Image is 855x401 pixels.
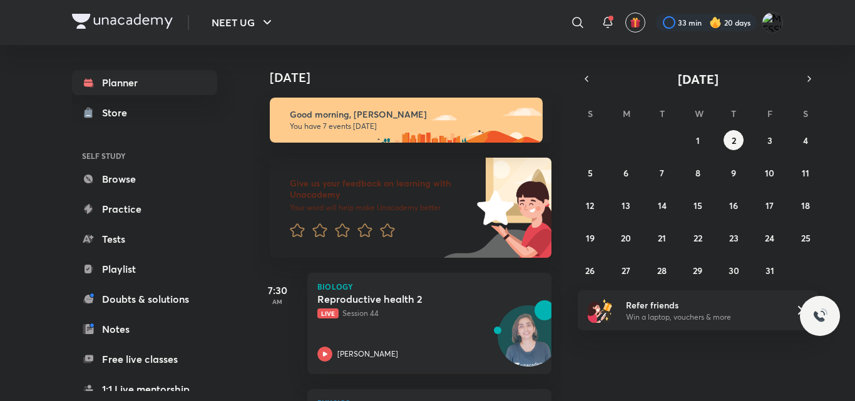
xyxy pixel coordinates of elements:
[765,200,774,211] abbr: October 17, 2025
[729,200,738,211] abbr: October 16, 2025
[760,260,780,280] button: October 31, 2025
[625,13,645,33] button: avatar
[616,260,636,280] button: October 27, 2025
[731,167,736,179] abbr: October 9, 2025
[724,163,744,183] button: October 9, 2025
[688,163,708,183] button: October 8, 2025
[317,308,339,318] span: Live
[709,16,722,29] img: streak
[580,195,600,215] button: October 12, 2025
[688,260,708,280] button: October 29, 2025
[657,265,667,277] abbr: October 28, 2025
[767,135,772,146] abbr: October 3, 2025
[72,226,217,251] a: Tests
[588,167,593,179] abbr: October 5, 2025
[760,130,780,150] button: October 3, 2025
[586,232,595,244] abbr: October 19, 2025
[623,108,630,119] abbr: Monday
[724,195,744,215] button: October 16, 2025
[652,195,672,215] button: October 14, 2025
[760,195,780,215] button: October 17, 2025
[801,200,810,211] abbr: October 18, 2025
[767,108,772,119] abbr: Friday
[72,14,173,29] img: Company Logo
[796,228,816,248] button: October 25, 2025
[72,287,217,312] a: Doubts & solutions
[729,232,739,244] abbr: October 23, 2025
[204,10,282,35] button: NEET UG
[622,200,630,211] abbr: October 13, 2025
[696,135,700,146] abbr: October 1, 2025
[72,70,217,95] a: Planner
[630,17,641,28] img: avatar
[72,196,217,221] a: Practice
[72,256,217,282] a: Playlist
[724,130,744,150] button: October 2, 2025
[760,163,780,183] button: October 10, 2025
[621,232,631,244] abbr: October 20, 2025
[72,347,217,372] a: Free live classes
[796,130,816,150] button: October 4, 2025
[317,283,541,290] p: Biology
[762,12,783,33] img: MESSI
[252,298,302,305] p: AM
[731,108,736,119] abbr: Thursday
[652,228,672,248] button: October 21, 2025
[626,312,780,323] p: Win a laptop, vouchers & more
[658,200,667,211] abbr: October 14, 2025
[760,228,780,248] button: October 24, 2025
[616,228,636,248] button: October 20, 2025
[270,70,564,85] h4: [DATE]
[652,163,672,183] button: October 7, 2025
[434,158,551,258] img: feedback_image
[729,265,739,277] abbr: October 30, 2025
[588,298,613,323] img: referral
[585,265,595,277] abbr: October 26, 2025
[693,265,702,277] abbr: October 29, 2025
[337,348,398,360] p: [PERSON_NAME]
[626,298,780,312] h6: Refer friends
[796,195,816,215] button: October 18, 2025
[72,166,217,191] a: Browse
[317,308,514,319] p: Session 44
[586,200,594,211] abbr: October 12, 2025
[694,232,702,244] abbr: October 22, 2025
[102,105,135,120] div: Store
[317,293,473,305] h5: Reproductive health 2
[270,98,543,143] img: morning
[688,130,708,150] button: October 1, 2025
[765,265,774,277] abbr: October 31, 2025
[616,195,636,215] button: October 13, 2025
[658,232,666,244] abbr: October 21, 2025
[580,260,600,280] button: October 26, 2025
[732,135,736,146] abbr: October 2, 2025
[688,228,708,248] button: October 22, 2025
[252,283,302,298] h5: 7:30
[765,232,774,244] abbr: October 24, 2025
[623,167,628,179] abbr: October 6, 2025
[652,260,672,280] button: October 28, 2025
[595,70,801,88] button: [DATE]
[678,71,719,88] span: [DATE]
[724,260,744,280] button: October 30, 2025
[72,14,173,32] a: Company Logo
[290,203,473,213] p: Your word will help make Unacademy better
[803,135,808,146] abbr: October 4, 2025
[695,167,700,179] abbr: October 8, 2025
[72,145,217,166] h6: SELF STUDY
[498,312,558,372] img: Avatar
[724,228,744,248] button: October 23, 2025
[803,108,808,119] abbr: Saturday
[290,109,531,120] h6: Good morning, [PERSON_NAME]
[802,167,809,179] abbr: October 11, 2025
[801,232,811,244] abbr: October 25, 2025
[660,167,664,179] abbr: October 7, 2025
[616,163,636,183] button: October 6, 2025
[580,228,600,248] button: October 19, 2025
[588,108,593,119] abbr: Sunday
[695,108,704,119] abbr: Wednesday
[72,100,217,125] a: Store
[290,121,531,131] p: You have 7 events [DATE]
[796,163,816,183] button: October 11, 2025
[580,163,600,183] button: October 5, 2025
